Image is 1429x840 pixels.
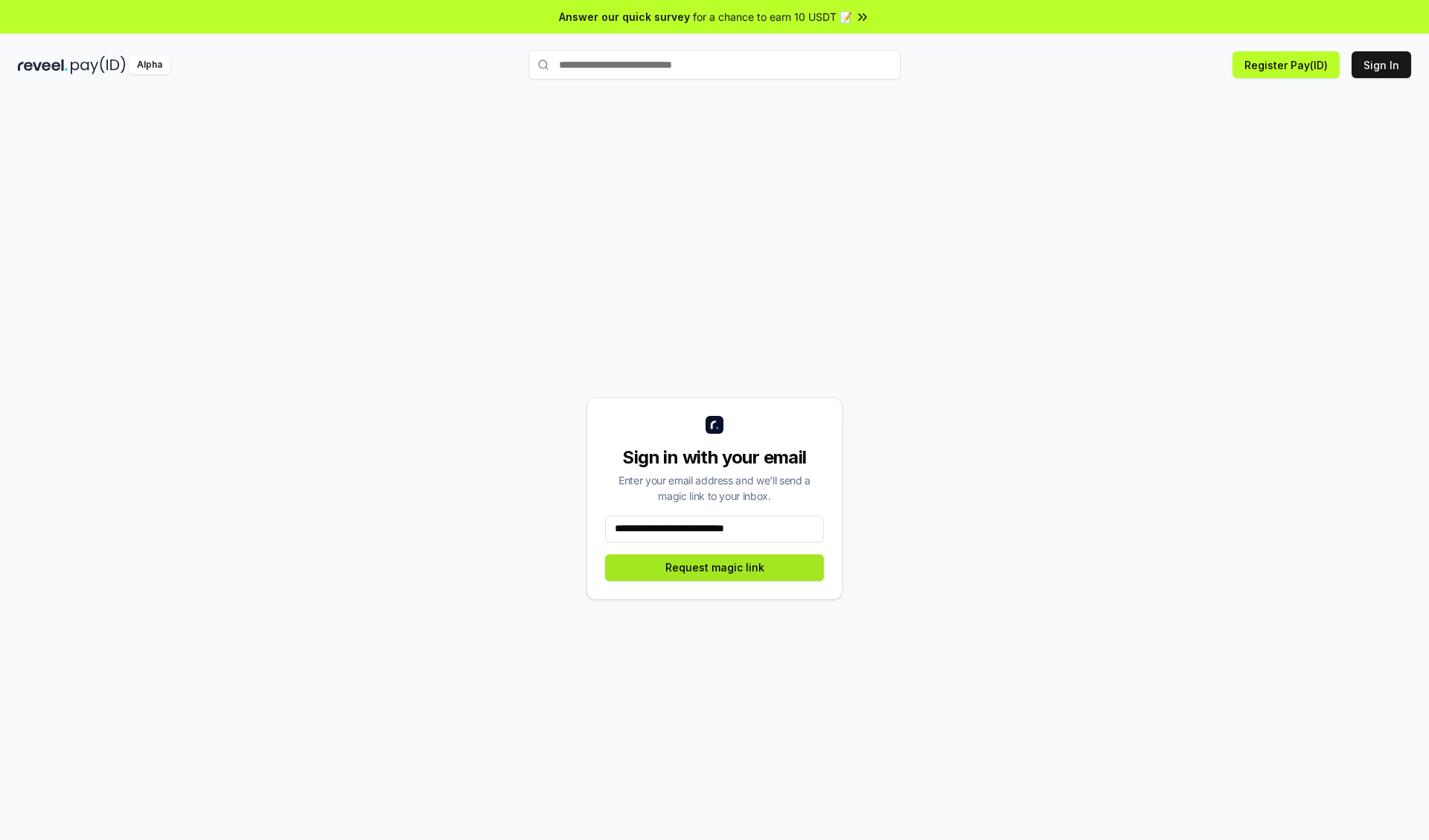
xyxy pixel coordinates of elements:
img: reveel_dark [18,56,68,74]
span: Answer our quick survey [559,9,690,25]
div: Alpha [129,56,170,74]
div: Sign in with your email [605,446,824,469]
div: Enter your email address and we’ll send a magic link to your inbox. [605,472,824,504]
button: Sign In [1352,51,1411,78]
img: logo_small [706,416,723,434]
button: Register Pay(ID) [1233,51,1340,78]
img: pay_id [71,56,126,74]
button: Request magic link [605,554,824,581]
span: for a chance to earn 10 USDT 📝 [693,9,852,25]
